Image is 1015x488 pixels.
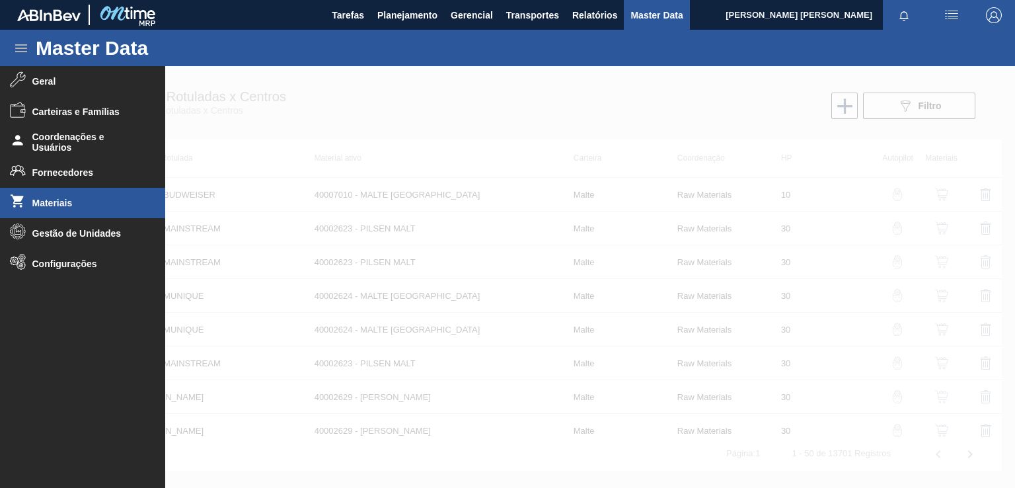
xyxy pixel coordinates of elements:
[630,7,683,23] span: Master Data
[332,7,364,23] span: Tarefas
[17,9,81,21] img: TNhmsLtSVTkK8tSr43FrP2fwEKptu5GPRR3wAAAABJRU5ErkJggg==
[986,7,1002,23] img: Logout
[32,259,141,269] span: Configurações
[506,7,559,23] span: Transportes
[883,6,925,24] button: Notificações
[32,167,141,178] span: Fornecedores
[572,7,617,23] span: Relatórios
[32,76,141,87] span: Geral
[451,7,493,23] span: Gerencial
[32,132,141,153] span: Coordenações e Usuários
[36,40,270,56] h1: Master Data
[377,7,437,23] span: Planejamento
[944,7,959,23] img: userActions
[32,228,141,239] span: Gestão de Unidades
[32,106,141,117] span: Carteiras e Famílias
[32,198,141,208] span: Materiais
